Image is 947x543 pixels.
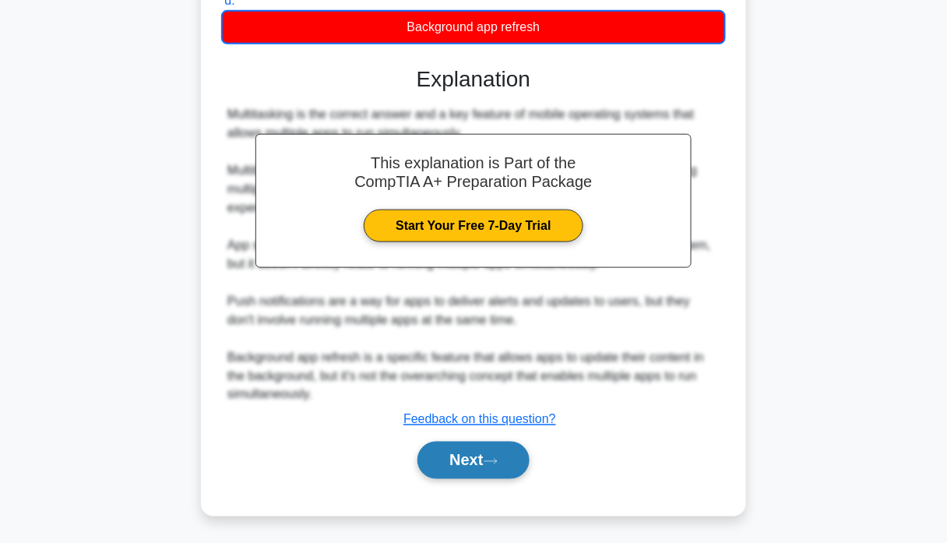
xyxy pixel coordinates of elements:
div: Multitasking is the correct answer and a key feature of mobile operating systems that allows mult... [227,105,720,404]
a: Start Your Free 7-Day Trial [364,210,583,242]
button: Next [417,442,529,479]
div: Background app refresh [221,10,726,44]
h3: Explanation [231,66,716,93]
a: Feedback on this question? [403,413,556,426]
